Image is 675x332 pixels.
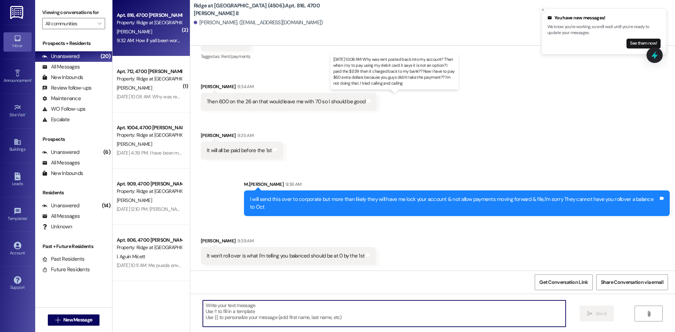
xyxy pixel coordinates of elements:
[35,136,112,143] div: Prospects
[117,131,182,139] div: Property: Ridge at [GEOGRAPHIC_DATA] (4506)
[4,102,32,121] a: Site Visit •
[97,21,101,26] i: 
[42,170,83,177] div: New Inbounds
[284,181,301,188] div: 9:36 AM
[31,77,32,82] span: •
[221,53,251,59] span: Rent/payments
[35,189,112,196] div: Residents
[207,98,365,105] div: Then 600 on the 26 an that would leave me with 70 so I should be good
[117,19,182,26] div: Property: Ridge at [GEOGRAPHIC_DATA] (4506)
[4,205,32,224] a: Templates •
[547,24,661,36] p: We know you're working, so we'll wait until you're ready to update your messages.
[117,262,303,268] div: [DATE] 10:11 AM: Me pueda enviar la aplicación desbloqueada para realizar el pago por favor
[42,84,91,92] div: Review follow-ups
[4,170,32,189] a: Leads
[646,311,651,317] i: 
[539,279,588,286] span: Get Conversation Link
[102,147,112,158] div: (6)
[117,85,152,91] span: [PERSON_NAME]
[201,132,283,142] div: [PERSON_NAME]
[117,37,302,44] div: 9:32 AM: How if yall been working with me im going to pay most on the balance on the 19th
[117,180,182,188] div: Apt. 909, 4700 [PERSON_NAME] 9
[117,197,152,203] span: [PERSON_NAME]
[4,136,32,155] a: Buildings
[250,196,658,211] div: I will send this over to corporate but more than likely they will have me lock your account & not...
[236,83,253,90] div: 9:34 AM
[117,253,145,260] span: I. Aguin Micett
[539,6,546,13] button: Close toast
[42,116,70,123] div: Escalate
[99,51,112,62] div: (20)
[596,274,668,290] button: Share Conversation via email
[117,12,182,19] div: Apt. 816, 4700 [PERSON_NAME] 8
[535,274,592,290] button: Get Conversation Link
[194,2,334,17] b: Ridge at [GEOGRAPHIC_DATA] (4506): Apt. 816, 4700 [PERSON_NAME] 8
[236,237,253,245] div: 9:39 AM
[587,311,592,317] i: 
[55,317,60,323] i: 
[42,74,83,81] div: New Inbounds
[236,132,253,139] div: 9:35 AM
[10,6,25,19] img: ResiDesk Logo
[117,188,182,195] div: Property: Ridge at [GEOGRAPHIC_DATA] (4506)
[42,95,81,102] div: Maintenance
[201,51,250,61] div: Tagged as:
[244,181,670,190] div: M.[PERSON_NAME]
[42,223,72,230] div: Unknown
[42,105,85,113] div: WO Follow-ups
[35,40,112,47] div: Prospects + Residents
[42,159,80,167] div: All Messages
[333,57,456,87] p: [DATE] 10:08 AM: Why was rent posted back into my account? Then when i try to pay using my debit ...
[601,279,663,286] span: Share Conversation via email
[4,32,32,51] a: Inbox
[117,206,381,212] div: [DATE] 12:10 PM: [PERSON_NAME] this is [PERSON_NAME] at the ridge in unit #909 is it to late to r...
[117,68,182,75] div: Apt. 712, 4700 [PERSON_NAME] 7
[547,14,661,21] div: You have new messages!
[45,18,94,29] input: All communities
[27,215,28,220] span: •
[626,39,661,48] button: See them now!
[63,316,92,324] span: New Message
[201,237,376,247] div: [PERSON_NAME]
[117,28,152,35] span: [PERSON_NAME]
[201,83,377,93] div: [PERSON_NAME]
[596,310,606,317] span: Send
[25,111,26,116] span: •
[42,149,79,156] div: Unanswered
[117,236,182,244] div: Apt. 806, 4700 [PERSON_NAME] 8
[580,306,614,321] button: Send
[48,314,100,326] button: New Message
[42,255,85,263] div: Past Residents
[42,202,79,209] div: Unanswered
[100,200,112,211] div: (14)
[42,7,105,18] label: Viewing conversations for
[42,213,80,220] div: All Messages
[207,147,272,154] div: It will all be paid before the 1st
[194,19,323,26] div: [PERSON_NAME]. ([EMAIL_ADDRESS][DOMAIN_NAME])
[4,274,32,293] a: Support
[42,63,80,71] div: All Messages
[4,240,32,259] a: Account
[207,252,365,260] div: It won't roll over is what I'm telling you balanced should be at 0 by the 1st
[117,124,182,131] div: Apt. 1004, 4700 [PERSON_NAME] 10
[35,243,112,250] div: Past + Future Residents
[117,141,152,147] span: [PERSON_NAME]
[117,244,182,251] div: Property: Ridge at [GEOGRAPHIC_DATA] (4506)
[117,75,182,83] div: Property: Ridge at [GEOGRAPHIC_DATA] (4506)
[42,53,79,60] div: Unanswered
[42,266,90,273] div: Future Residents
